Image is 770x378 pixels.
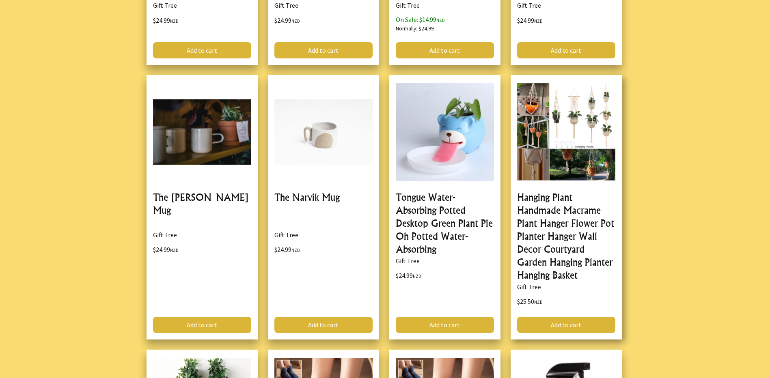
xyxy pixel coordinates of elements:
a: Add to cart [153,42,251,58]
a: Add to cart [517,317,615,333]
a: Add to cart [396,42,494,58]
a: Add to cart [153,317,251,333]
a: Add to cart [274,317,373,333]
a: Add to cart [274,42,373,58]
a: Add to cart [517,42,615,58]
a: Add to cart [396,317,494,333]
